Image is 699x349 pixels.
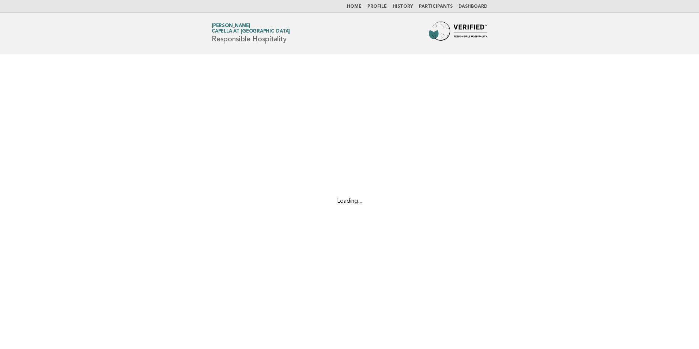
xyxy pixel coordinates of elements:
[419,4,453,9] a: Participants
[458,4,487,9] a: Dashboard
[327,198,373,205] div: Loading...
[393,4,413,9] a: History
[212,24,290,43] h1: Responsible Hospitality
[429,22,487,45] img: Forbes Travel Guide
[212,23,290,34] a: [PERSON_NAME]Capella at [GEOGRAPHIC_DATA]
[212,29,290,34] span: Capella at [GEOGRAPHIC_DATA]
[347,4,362,9] a: Home
[367,4,387,9] a: Profile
